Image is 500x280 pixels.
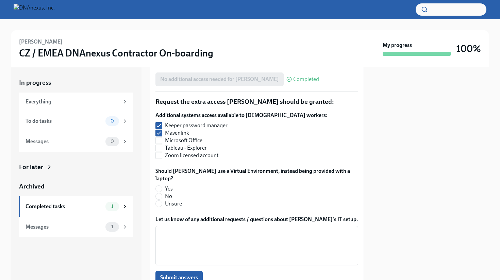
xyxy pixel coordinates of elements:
[19,131,133,152] a: Messages0
[14,4,55,15] img: DNAnexus, Inc.
[26,203,103,210] div: Completed tasks
[19,217,133,237] a: Messages1
[165,193,172,200] span: No
[155,216,358,223] label: Let us know of any additional requests / questions about [PERSON_NAME]'s IT setup.
[19,182,133,191] a: Archived
[19,78,133,87] a: In progress
[165,200,182,208] span: Unsure
[456,43,481,55] h3: 100%
[106,118,118,123] span: 0
[19,47,213,59] h3: CZ / EMEA DNAnexus Contractor On-boarding
[106,139,118,144] span: 0
[165,137,202,144] span: Microsoft Office
[19,111,133,131] a: To do tasks0
[19,163,43,171] div: For later
[19,93,133,111] a: Everything
[293,77,319,82] span: Completed
[107,224,117,229] span: 1
[155,167,358,182] label: Should [PERSON_NAME] use a Virtual Environment, instead being provided with a laptop?
[107,204,117,209] span: 1
[19,196,133,217] a: Completed tasks1
[19,38,63,46] h6: [PERSON_NAME]
[165,122,228,129] span: Keeper password manager
[155,97,358,106] p: Request the extra access [PERSON_NAME] should be granted:
[165,152,218,159] span: Zoom licensed account
[26,98,119,105] div: Everything
[165,144,207,152] span: Tableau - Explorer
[26,138,103,145] div: Messages
[383,42,412,49] strong: My progress
[26,117,103,125] div: To do tasks
[19,163,133,171] a: For later
[155,112,328,119] label: Additional systems access available to [DEMOGRAPHIC_DATA] workers:
[26,223,103,231] div: Messages
[165,185,173,193] span: Yes
[165,129,189,137] span: Mavenlink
